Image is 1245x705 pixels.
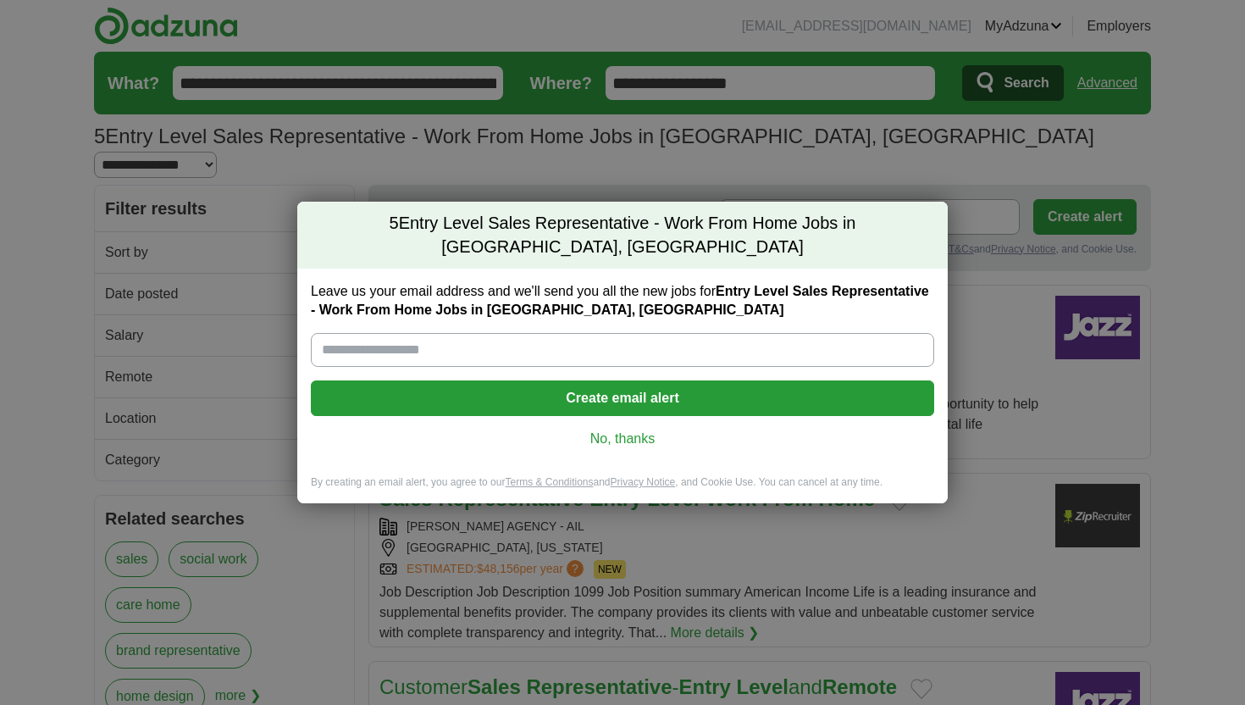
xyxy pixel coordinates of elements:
h2: Entry Level Sales Representative - Work From Home Jobs in [GEOGRAPHIC_DATA], [GEOGRAPHIC_DATA] [297,202,948,269]
div: By creating an email alert, you agree to our and , and Cookie Use. You can cancel at any time. [297,475,948,503]
a: Terms & Conditions [505,476,593,488]
strong: Entry Level Sales Representative - Work From Home Jobs in [GEOGRAPHIC_DATA], [GEOGRAPHIC_DATA] [311,284,929,317]
span: 5 [390,212,399,236]
a: Privacy Notice [611,476,676,488]
label: Leave us your email address and we'll send you all the new jobs for [311,282,934,319]
button: Create email alert [311,380,934,416]
a: No, thanks [324,430,921,448]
